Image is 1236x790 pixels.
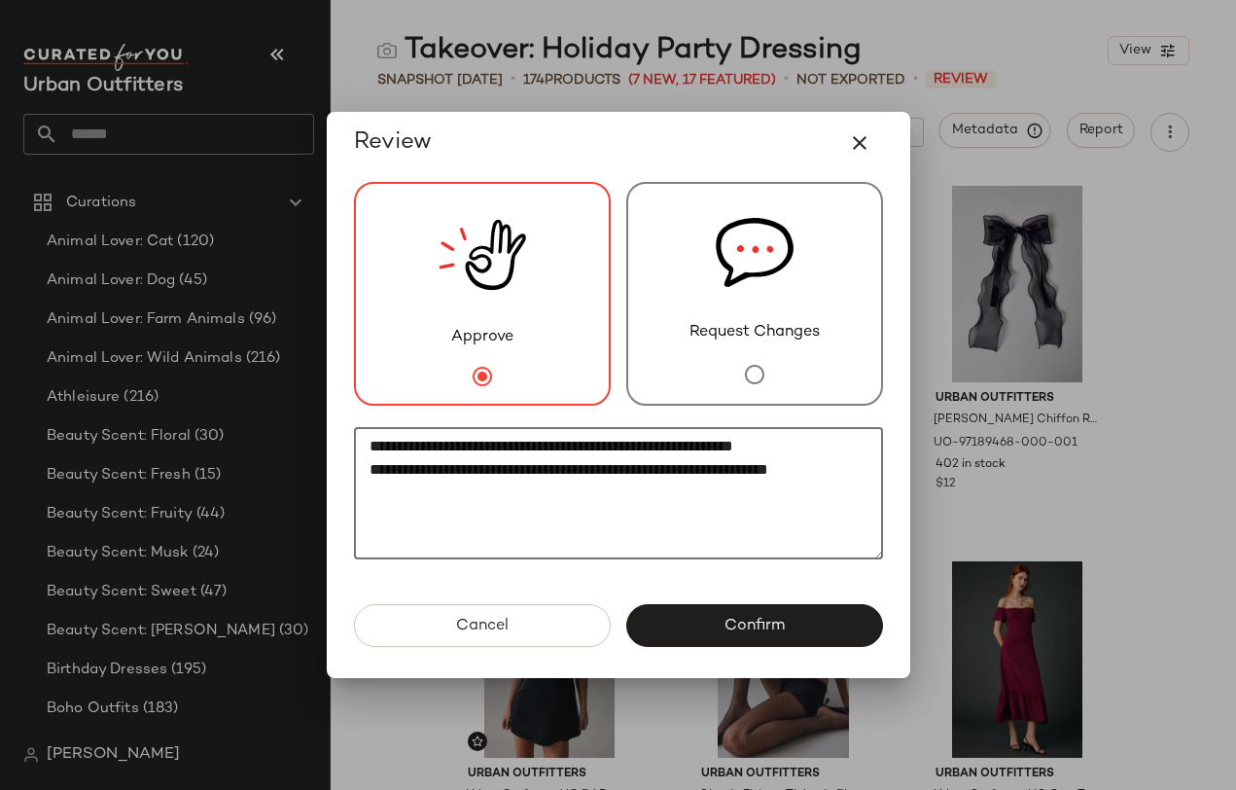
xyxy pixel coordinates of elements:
span: Confirm [724,617,785,635]
span: Cancel [455,617,509,635]
span: Review [354,127,432,159]
button: Confirm [626,604,883,647]
button: Cancel [354,604,611,647]
img: review_new_snapshot.RGmwQ69l.svg [439,184,526,326]
span: Request Changes [689,321,820,344]
span: Approve [451,326,513,349]
img: svg%3e [716,184,794,321]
